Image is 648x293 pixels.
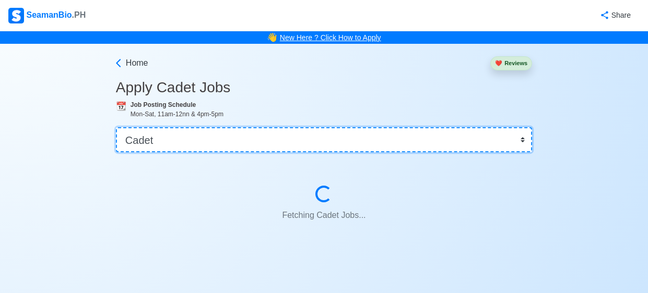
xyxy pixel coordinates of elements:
[116,79,532,96] h3: Apply Cadet Jobs
[280,33,381,42] a: New Here ? Click How to Apply
[131,109,532,119] div: Mon-Sat, 11am-12nn & 4pm-5pm
[141,205,507,226] p: Fetching Cadet Jobs...
[131,101,196,108] b: Job Posting Schedule
[264,29,280,45] span: bell
[116,102,126,111] span: calendar
[72,10,86,19] span: .PH
[113,57,148,69] a: Home
[8,8,24,23] img: Logo
[126,57,148,69] span: Home
[495,60,502,66] span: heart
[590,5,640,26] button: Share
[490,56,532,70] button: heartReviews
[8,8,86,23] div: SeamanBio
